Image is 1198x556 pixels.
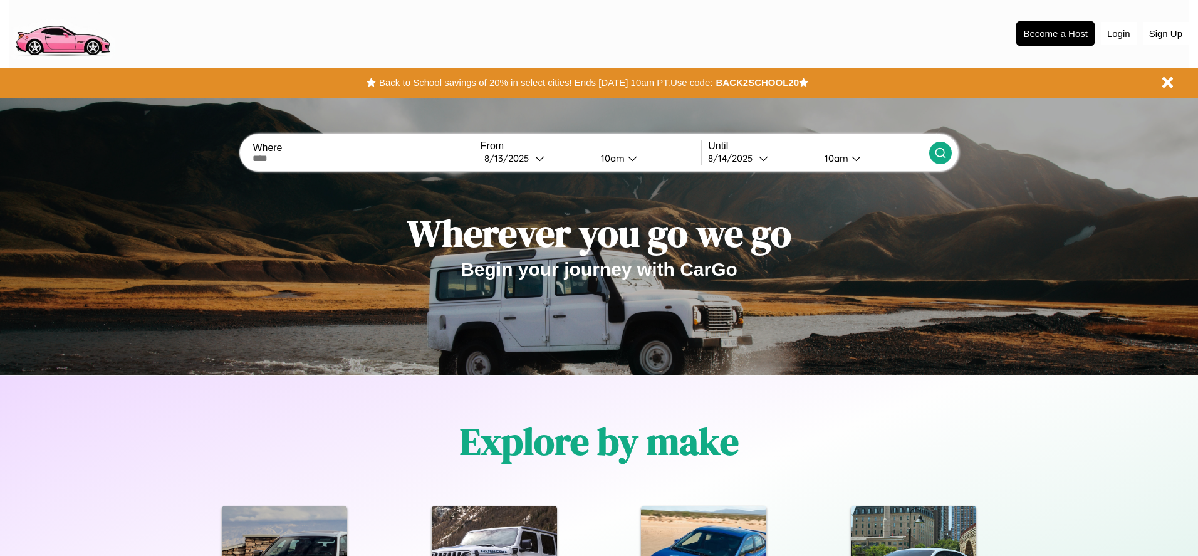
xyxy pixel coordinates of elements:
img: logo [9,6,115,59]
button: 10am [591,152,701,165]
label: From [481,140,701,152]
button: 10am [815,152,929,165]
label: Until [708,140,929,152]
button: Login [1101,22,1137,45]
div: 8 / 13 / 2025 [484,152,535,164]
div: 8 / 14 / 2025 [708,152,759,164]
button: 8/13/2025 [481,152,591,165]
h1: Explore by make [460,416,739,467]
button: Become a Host [1016,21,1095,46]
button: Back to School savings of 20% in select cities! Ends [DATE] 10am PT.Use code: [376,74,716,92]
div: 10am [595,152,628,164]
div: 10am [818,152,852,164]
label: Where [253,142,473,154]
button: Sign Up [1143,22,1189,45]
b: BACK2SCHOOL20 [716,77,799,88]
